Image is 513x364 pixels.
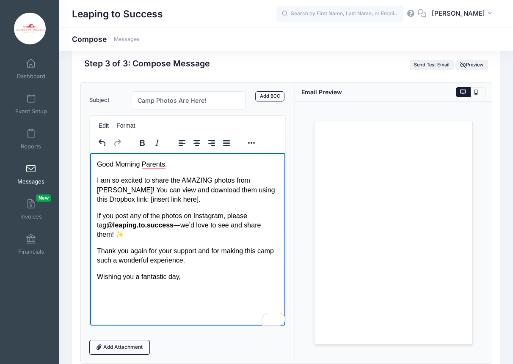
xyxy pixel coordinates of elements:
div: formatting [130,134,170,151]
button: Undo [95,137,110,149]
span: Event Setup [15,108,47,115]
a: Dashboard [11,54,51,84]
button: Italic [150,137,164,149]
button: Align right [204,137,219,149]
button: Align center [190,137,204,149]
span: Preview [460,62,484,68]
a: Financials [11,230,51,259]
div: history [90,134,130,151]
span: Reports [21,143,41,150]
span: Messages [17,178,44,185]
button: Send Test Email [410,60,454,70]
a: InvoicesNew [11,194,51,224]
span: New [36,194,51,202]
input: Search by First Name, Last Name, or Email... [276,5,403,22]
a: Messages [114,36,140,43]
button: Align left [175,137,189,149]
iframe: Rich Text Area [90,153,285,326]
a: Messages [11,159,51,189]
span: Dashboard [17,73,45,80]
button: Reveal or hide additional toolbar items [244,137,259,149]
button: Preview [455,60,488,70]
h1: Compose [72,35,140,44]
img: Leaping to Success [14,13,46,44]
h1: Leaping to Success [72,4,163,24]
span: Edit [99,122,109,129]
span: Format [116,122,135,129]
button: Bold [135,137,149,149]
span: Invoices [20,213,42,220]
a: Add BCC [255,91,284,101]
span: Financials [18,248,44,255]
button: Redo [110,137,124,149]
a: Event Setup [11,89,51,119]
a: Add Attachment [89,340,150,354]
div: Email Preview [301,88,342,96]
button: [PERSON_NAME] [426,4,500,24]
label: Subject [85,91,127,109]
div: alignment [170,134,239,151]
button: Justify [219,137,234,149]
input: Subject [132,91,246,109]
span: [PERSON_NAME] [432,9,485,18]
h2: Step 3 of 3: Compose Message [84,59,210,68]
a: Reports [11,124,51,154]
